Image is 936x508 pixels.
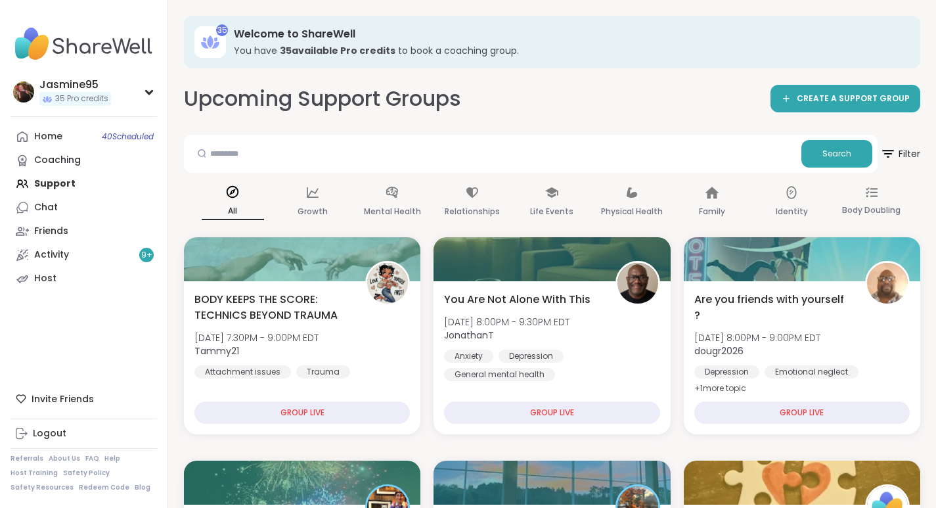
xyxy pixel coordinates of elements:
button: Filter [880,135,920,173]
span: [DATE] 7:30PM - 9:00PM EDT [194,331,319,344]
div: 35 [216,24,228,36]
button: Search [801,140,872,168]
a: Friends [11,219,157,243]
b: dougr2026 [694,344,744,358]
span: [DATE] 8:00PM - 9:00PM EDT [694,331,820,344]
div: Chat [34,201,58,214]
span: You Are Not Alone With This [444,292,591,308]
p: Life Events [530,204,573,219]
a: Logout [11,422,157,446]
p: Body Doubling [842,202,901,218]
a: Blog [135,483,150,492]
div: Invite Friends [11,387,157,411]
img: ShareWell Nav Logo [11,21,157,67]
img: JonathanT [617,263,658,304]
span: BODY KEEPS THE SCORE: TECHNICS BEYOND TRAUMA [194,292,351,323]
a: Chat [11,196,157,219]
a: FAQ [85,454,99,463]
p: Family [699,204,725,219]
a: CREATE A SUPPORT GROUP [770,85,920,112]
span: 9 + [141,250,152,261]
a: Host [11,267,157,290]
p: Growth [298,204,328,219]
h2: Upcoming Support Groups [184,84,461,114]
img: Jasmine95 [13,81,34,103]
div: Home [34,130,62,143]
span: 40 Scheduled [102,131,154,142]
h3: You have to book a coaching group. [234,44,902,57]
div: Logout [33,427,66,440]
a: Help [104,454,120,463]
span: 35 Pro credits [55,93,108,104]
div: Attachment issues [194,365,291,379]
a: Coaching [11,149,157,172]
a: Activity9+ [11,243,157,267]
p: All [202,203,264,220]
img: dougr2026 [867,263,908,304]
a: Safety Resources [11,483,74,492]
div: Host [34,272,56,285]
a: Home40Scheduled [11,125,157,149]
div: Depression [694,365,759,379]
a: Safety Policy [63,469,110,478]
div: Trauma [296,365,350,379]
span: Filter [880,138,920,170]
div: Depression [499,350,564,363]
p: Relationships [445,204,500,219]
h3: Welcome to ShareWell [234,27,902,41]
div: GROUP LIVE [444,402,659,424]
a: About Us [49,454,80,463]
span: Search [822,148,851,160]
div: Friends [34,225,68,238]
b: Tammy21 [194,344,239,358]
div: GROUP LIVE [694,402,910,424]
div: GROUP LIVE [194,402,410,424]
span: Are you friends with yourself ? [694,292,851,323]
b: 35 available Pro credit s [280,44,395,57]
b: JonathanT [444,329,494,342]
p: Physical Health [601,204,663,219]
p: Mental Health [364,204,421,219]
img: Tammy21 [367,263,408,304]
span: [DATE] 8:00PM - 9:30PM EDT [444,315,569,329]
a: Referrals [11,454,43,463]
a: Redeem Code [79,483,129,492]
div: Activity [34,248,69,262]
a: Host Training [11,469,58,478]
div: Anxiety [444,350,493,363]
div: Emotional neglect [765,365,858,379]
div: Jasmine95 [39,78,111,92]
span: CREATE A SUPPORT GROUP [797,93,910,104]
p: Identity [776,204,808,219]
div: Coaching [34,154,81,167]
div: General mental health [444,368,555,381]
